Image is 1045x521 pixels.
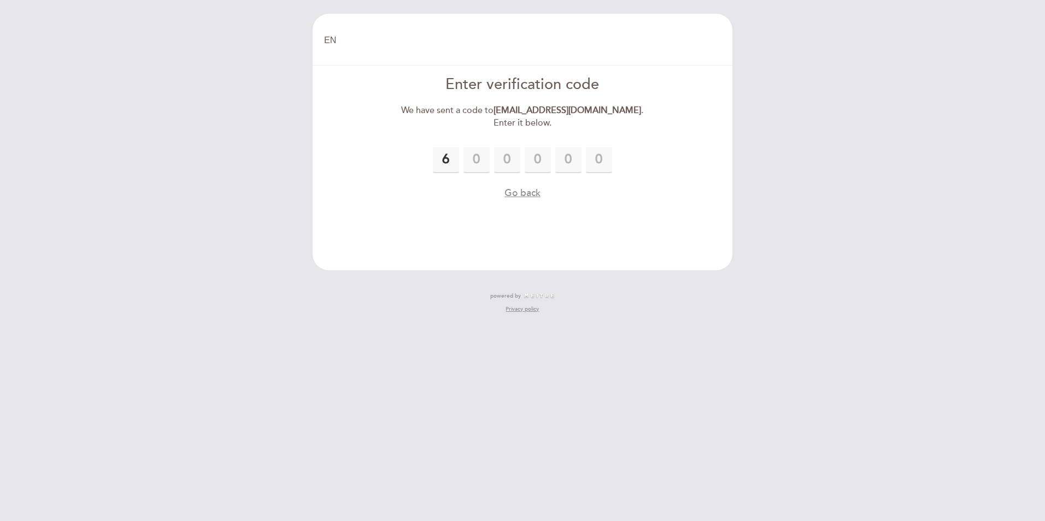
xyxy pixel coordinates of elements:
[397,74,648,96] div: Enter verification code
[525,147,551,173] input: 0
[494,105,641,116] strong: [EMAIL_ADDRESS][DOMAIN_NAME]
[490,292,555,300] a: powered by
[490,292,521,300] span: powered by
[504,186,541,200] button: Go back
[494,147,520,173] input: 0
[586,147,612,173] input: 0
[397,104,648,129] div: We have sent a code to . Enter it below.
[524,293,555,299] img: MEITRE
[506,305,539,313] a: Privacy policy
[555,147,582,173] input: 0
[463,147,490,173] input: 0
[433,147,459,173] input: 0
